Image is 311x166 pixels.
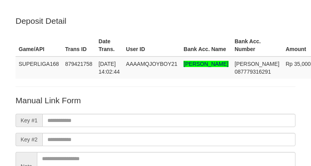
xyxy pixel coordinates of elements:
[16,133,42,146] span: Key #2
[62,57,96,79] td: 879421758
[16,57,62,79] td: SUPERLIGA168
[62,34,96,57] th: Trans ID
[16,15,295,26] p: Deposit Detail
[99,61,120,75] span: [DATE] 14:02:44
[235,61,280,67] span: [PERSON_NAME]
[235,69,271,75] span: Copy 087779316291 to clipboard
[180,34,231,57] th: Bank Acc. Name
[286,61,311,67] span: Rp 35,000
[16,34,62,57] th: Game/API
[16,114,42,127] span: Key #1
[123,34,180,57] th: User ID
[232,34,283,57] th: Bank Acc. Number
[183,61,228,67] span: Nama rekening >18 huruf, harap diedit
[96,34,123,57] th: Date Trans.
[16,95,295,106] p: Manual Link Form
[126,61,177,67] span: AAAAMQJOYBOY21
